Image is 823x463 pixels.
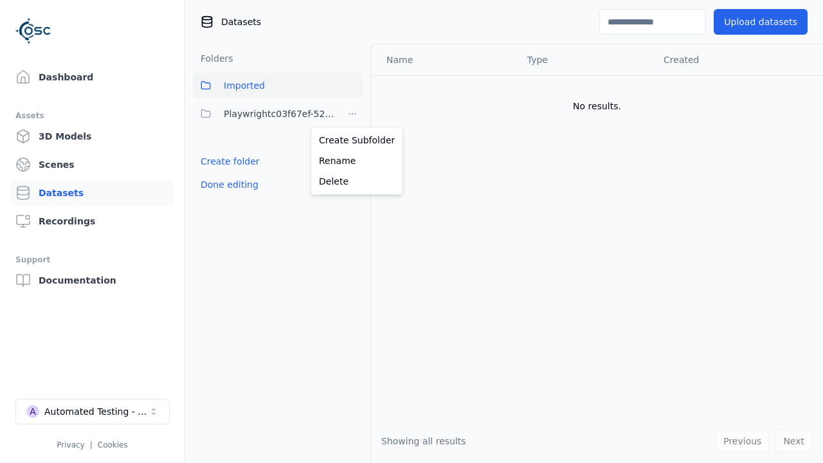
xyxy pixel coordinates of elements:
div: Assets [15,108,169,123]
span: | [90,440,93,449]
a: 3D Models [10,123,174,149]
span: Imported [224,78,265,93]
a: Documentation [10,268,174,293]
a: Dashboard [10,64,174,90]
th: Created [653,44,802,75]
a: Privacy [57,440,84,449]
button: Done editing [193,173,266,196]
a: Cookies [98,440,128,449]
a: Recordings [10,208,174,234]
a: Scenes [10,152,174,177]
span: Showing all results [381,436,466,446]
button: Select a workspace [15,399,170,424]
a: Datasets [10,180,174,206]
button: Upload datasets [714,9,808,35]
span: Playwrightc03f67ef-5270-4c73-ba84-89d43ba580f0 [224,106,334,122]
div: A [26,405,39,418]
div: Support [15,252,169,268]
img: Logo [15,13,51,49]
span: Datasets [221,15,261,28]
a: Create Subfolder [314,130,400,150]
a: Create folder [201,155,260,168]
a: Rename [314,150,400,171]
h3: Folders [193,52,233,65]
div: Automated Testing - Playwright [44,405,149,418]
th: Type [517,44,653,75]
a: Delete [314,171,400,192]
th: Name [371,44,517,75]
td: No results. [371,75,823,137]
